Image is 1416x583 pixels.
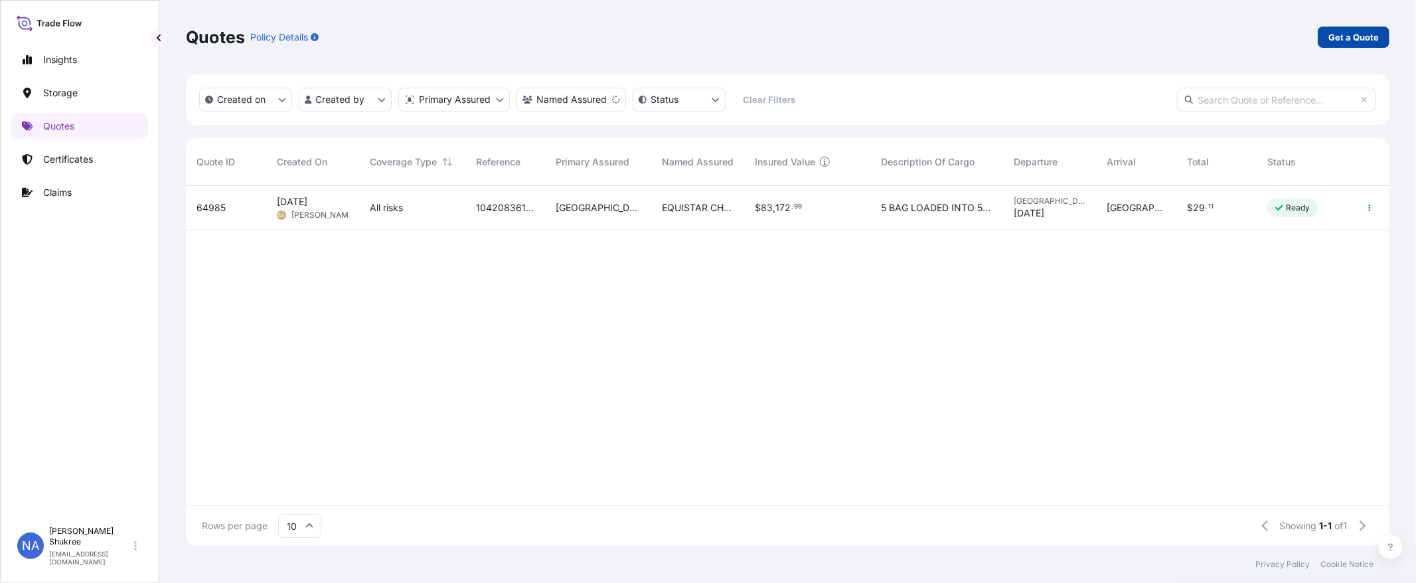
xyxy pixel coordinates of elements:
[556,201,641,214] span: [GEOGRAPHIC_DATA]
[633,88,726,112] button: certificateStatus Filter options
[794,205,802,209] span: 99
[1187,203,1193,212] span: $
[732,89,807,110] button: Clear Filters
[755,155,816,169] span: Insured Value
[43,120,74,133] p: Quotes
[1014,196,1086,207] span: [GEOGRAPHIC_DATA]
[1187,155,1209,169] span: Total
[1320,519,1332,533] span: 1-1
[556,155,630,169] span: Primary Assured
[1318,27,1389,48] a: Get a Quote
[197,155,235,169] span: Quote ID
[1177,88,1376,112] input: Search Quote or Reference...
[476,201,535,214] span: 10420836113/5013159530
[49,550,131,566] p: [EMAIL_ADDRESS][DOMAIN_NAME]
[11,80,148,106] a: Storage
[1335,519,1348,533] span: of 1
[1014,207,1045,220] span: [DATE]
[1328,31,1379,44] p: Get a Quote
[11,146,148,173] a: Certificates
[11,113,148,139] a: Quotes
[476,155,520,169] span: Reference
[316,93,365,106] p: Created by
[277,155,327,169] span: Created On
[217,93,266,106] p: Created on
[1280,519,1317,533] span: Showing
[651,93,678,106] p: Status
[419,93,491,106] p: Primary Assured
[250,31,308,44] p: Policy Details
[1014,155,1058,169] span: Departure
[1320,559,1374,570] a: Cookie Notice
[744,93,796,106] p: Clear Filters
[536,93,607,106] p: Named Assured
[43,53,77,66] p: Insights
[202,519,268,533] span: Rows per page
[49,526,131,547] p: [PERSON_NAME] Shukree
[1206,205,1208,209] span: .
[291,210,356,220] span: [PERSON_NAME]
[11,46,148,73] a: Insights
[22,539,39,552] span: NA
[43,86,78,100] p: Storage
[776,203,791,212] span: 172
[43,153,93,166] p: Certificates
[11,179,148,206] a: Claims
[199,88,292,112] button: createdOn Filter options
[370,155,437,169] span: Coverage Type
[1208,205,1214,209] span: 11
[186,27,245,48] p: Quotes
[663,155,734,169] span: Named Assured
[663,201,734,214] span: EQUISTAR CHEMICALS, LP
[398,88,510,112] button: distributor Filter options
[1255,559,1310,570] a: Privacy Policy
[882,155,975,169] span: Description Of Cargo
[1107,155,1137,169] span: Arrival
[370,201,403,214] span: All risks
[277,208,285,222] span: SA
[516,88,626,112] button: cargoOwner Filter options
[439,154,455,170] button: Sort
[1193,203,1205,212] span: 29
[277,195,307,208] span: [DATE]
[43,186,72,199] p: Claims
[1107,201,1166,214] span: [GEOGRAPHIC_DATA]
[197,201,226,214] span: 64985
[1267,155,1296,169] span: Status
[791,205,793,209] span: .
[773,203,776,212] span: ,
[761,203,773,212] span: 83
[882,201,993,214] span: 5 BAG LOADED INTO 5 20' DRY VAN PETROTHENE GA564189, SEABULK
[755,203,761,212] span: $
[1286,203,1310,213] p: Ready
[299,88,392,112] button: createdBy Filter options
